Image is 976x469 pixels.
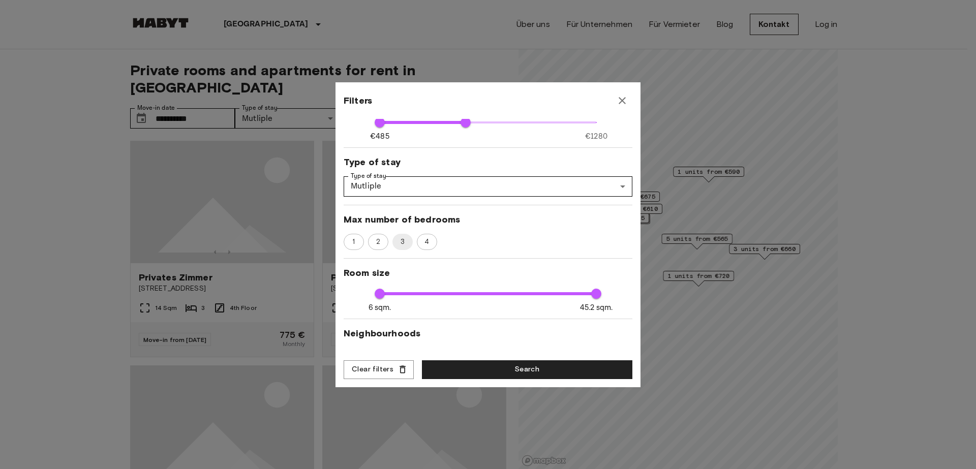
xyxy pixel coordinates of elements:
[417,234,437,250] div: 4
[359,352,405,364] span: Lichtenberg
[580,302,613,313] span: 45.2 sqm.
[351,172,386,180] label: Type of stay
[392,234,413,250] div: 3
[344,267,632,279] span: Room size
[344,156,632,168] span: Type of stay
[344,213,632,226] span: Max number of bedrooms
[394,237,411,247] span: 3
[344,360,414,379] button: Clear filters
[347,237,360,247] span: 1
[344,95,372,107] span: Filters
[419,237,435,247] span: 4
[422,360,632,379] button: Search
[371,237,386,247] span: 2
[369,302,391,313] span: 6 sqm.
[585,131,607,142] span: €1280
[368,234,388,250] div: 2
[370,131,389,142] span: €485
[344,176,632,197] div: Mutliple
[344,234,364,250] div: 1
[344,327,632,339] span: Neighbourhoods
